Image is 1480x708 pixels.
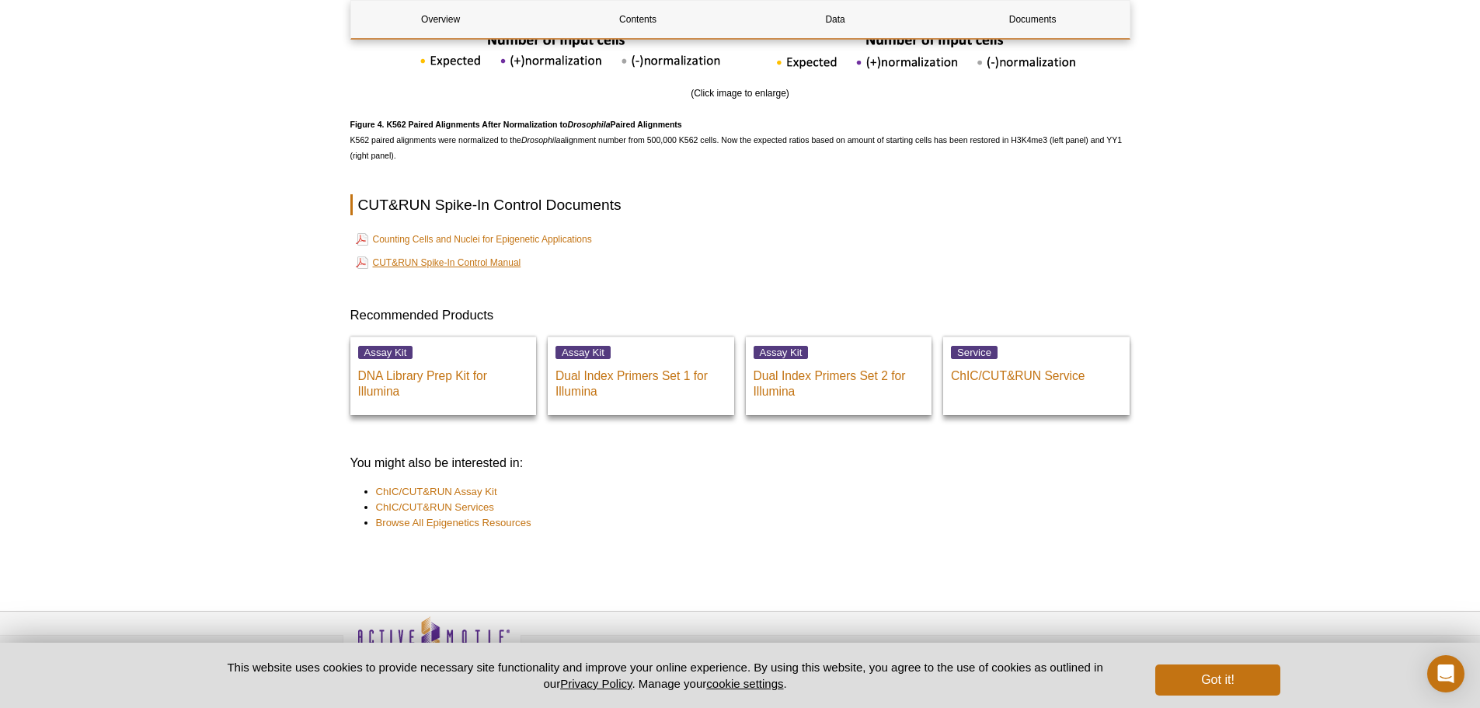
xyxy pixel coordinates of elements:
[1427,655,1464,692] div: Open Intercom Messenger
[567,120,610,129] em: Drosophila
[555,346,611,359] span: Assay Kit
[548,337,734,415] a: Assay Kit Dual Index Primers Set 1 for Illumina
[356,253,521,272] a: CUT&RUN Spike-In Control Manual
[951,346,998,359] span: Service
[350,306,1130,325] h3: Recommended Products
[358,346,413,359] span: Assay Kit
[1155,664,1280,696] button: Got it!
[350,454,1130,473] h3: You might also be interested in:
[943,337,1130,415] a: Service ChIC/CUT&RUN Service
[350,120,1123,160] span: K562 paired alignments were normalized to the alignment number from 500,000 K562 cells. Now the e...
[351,1,531,38] a: Overview
[951,361,1122,384] p: ChIC/CUT&RUN Service
[555,361,726,399] p: Dual Index Primers Set 1 for Illumina
[964,639,1081,673] table: Click to Verify - This site chose Symantec SSL for secure e-commerce and confidential communicati...
[706,677,783,690] button: cookie settings
[358,361,529,399] p: DNA Library Prep Kit for Illumina
[754,346,809,359] span: Assay Kit
[521,135,560,145] em: Drosophila
[376,484,497,500] a: ChIC/CUT&RUN Assay Kit
[200,659,1130,692] p: This website uses cookies to provide necessary site functionality and improve your online experie...
[560,677,632,690] a: Privacy Policy
[350,337,537,415] a: Assay Kit DNA Library Prep Kit for Illumina
[356,230,592,249] a: Counting Cells and Nuclei for Epigenetic Applications
[943,1,1123,38] a: Documents
[548,1,728,38] a: Contents
[746,1,925,38] a: Data
[343,612,521,675] img: Active Motif,
[376,500,494,515] a: ChIC/CUT&RUN Services
[754,361,925,399] p: Dual Index Primers Set 2 for Illumina
[350,194,1130,215] h2: CUT&RUN Spike-In Control Documents
[376,515,531,531] a: Browse All Epigenetics Resources
[350,120,682,129] strong: Figure 4. K562 Paired Alignments After Normalization to Paired Alignments
[746,337,932,415] a: Assay Kit Dual Index Primers Set 2 for Illumina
